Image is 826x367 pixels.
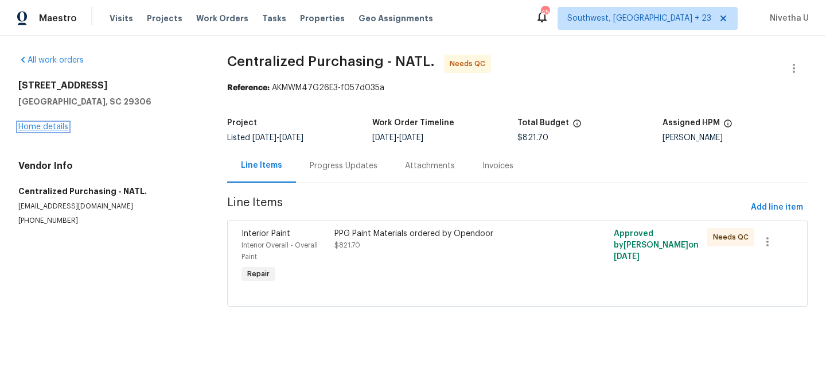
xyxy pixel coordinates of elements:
span: Listed [227,134,303,142]
span: Needs QC [450,58,490,69]
span: Maestro [39,13,77,24]
div: Progress Updates [310,160,377,172]
span: The hpm assigned to this work order. [723,119,733,134]
a: Home details [18,123,68,131]
span: Work Orders [196,13,248,24]
span: Properties [300,13,345,24]
span: Add line item [751,200,803,215]
span: [DATE] [372,134,396,142]
span: Nivetha U [765,13,809,24]
span: - [372,134,423,142]
h5: Total Budget [517,119,569,127]
p: [PHONE_NUMBER] [18,216,200,226]
span: Interior Paint [241,230,290,238]
span: Needs QC [713,231,753,243]
span: Visits [110,13,133,24]
button: Add line item [746,197,808,218]
h5: Assigned HPM [663,119,720,127]
p: [EMAIL_ADDRESS][DOMAIN_NAME] [18,202,200,211]
h4: Vendor Info [18,160,200,172]
span: $821.70 [517,134,548,142]
a: All work orders [18,56,84,64]
span: Geo Assignments [359,13,433,24]
div: Line Items [241,160,282,171]
h5: Project [227,119,257,127]
h5: Work Order Timeline [372,119,454,127]
div: AKMWM47G26E3-f057d035a [227,82,808,94]
span: Approved by [PERSON_NAME] on [614,230,699,261]
span: The total cost of line items that have been proposed by Opendoor. This sum includes line items th... [572,119,582,134]
span: [DATE] [614,253,640,261]
span: [DATE] [252,134,276,142]
span: Southwest, [GEOGRAPHIC_DATA] + 23 [567,13,711,24]
div: [PERSON_NAME] [663,134,808,142]
span: [DATE] [399,134,423,142]
b: Reference: [227,84,270,92]
div: PPG Paint Materials ordered by Opendoor [334,228,560,239]
span: - [252,134,303,142]
h5: Centralized Purchasing - NATL. [18,186,200,197]
div: Attachments [405,160,455,172]
span: Centralized Purchasing - NATL. [227,55,435,68]
span: Repair [243,268,274,280]
h2: [STREET_ADDRESS] [18,80,200,91]
div: Invoices [482,160,513,172]
span: $821.70 [334,242,360,249]
span: Line Items [227,197,746,218]
span: Interior Overall - Overall Paint [241,242,318,260]
div: 453 [541,7,549,18]
span: [DATE] [279,134,303,142]
h5: [GEOGRAPHIC_DATA], SC 29306 [18,96,200,107]
span: Tasks [262,14,286,22]
span: Projects [147,13,182,24]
